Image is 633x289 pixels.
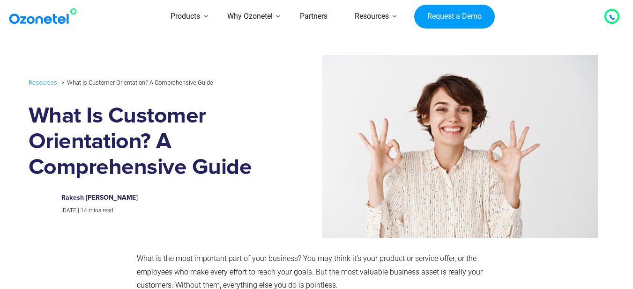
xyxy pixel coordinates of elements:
[61,206,259,216] p: |
[414,5,494,29] a: Request a Demo
[61,194,259,202] h6: Rakesh [PERSON_NAME]
[61,207,78,214] span: [DATE]
[81,207,87,214] span: 14
[59,77,213,88] li: What Is Customer Orientation? A Comprehensive Guide
[29,77,57,88] a: Resources
[29,103,269,181] h1: What Is Customer Orientation? A Comprehensive Guide
[89,207,113,214] span: mins read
